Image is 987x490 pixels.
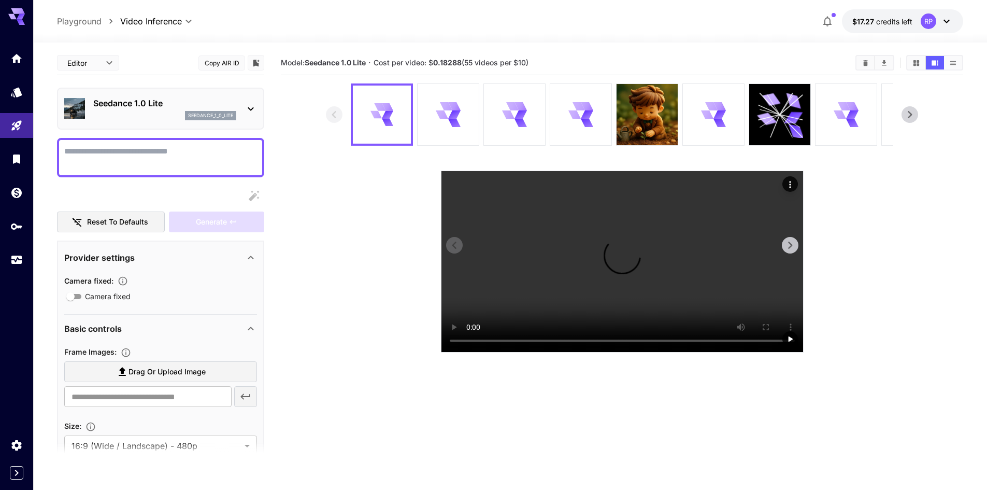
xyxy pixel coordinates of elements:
[876,17,912,26] span: credits left
[10,186,23,199] div: Wallet
[64,245,257,270] div: Provider settings
[64,323,122,335] p: Basic controls
[57,15,102,27] a: Playground
[926,56,944,69] button: Show videos in video view
[120,15,182,27] span: Video Inference
[198,55,245,71] button: Copy AIR ID
[782,331,798,347] div: Play video
[617,84,678,145] img: 1YO03wAAAAGSURBVAMA+xJYJljI33cAAAAASUVORK5CYII=
[117,347,135,358] button: Upload frame images.
[921,13,936,29] div: RP
[57,212,165,233] button: Reset to defaults
[64,276,113,285] span: Camera fixed :
[64,347,117,356] span: Frame Images :
[852,17,876,26] span: $17.27
[907,56,925,69] button: Show videos in grid view
[85,291,131,302] span: Camera fixed
[64,251,135,264] p: Provider settings
[875,56,893,69] button: Download All
[782,176,798,192] div: Actions
[57,15,120,27] nav: breadcrumb
[10,254,23,267] div: Usage
[251,57,261,69] button: Add to library
[855,55,894,71] div: Clear videosDownload All
[188,112,233,119] p: seedance_1_0_lite
[10,86,23,99] div: Models
[10,220,23,233] div: API Keys
[10,52,23,65] div: Home
[374,58,528,67] span: Cost per video: $ (55 videos per $10)
[10,152,23,165] div: Library
[128,366,206,379] span: Drag or upload image
[852,16,912,27] div: $17.27347
[64,93,257,124] div: Seedance 1.0 Liteseedance_1_0_lite
[433,58,462,67] b: 0.18288
[67,58,99,68] span: Editor
[944,56,962,69] button: Show videos in list view
[906,55,963,71] div: Show videos in grid viewShow videos in video viewShow videos in list view
[281,58,366,67] span: Model:
[71,440,240,452] span: 16:9 (Wide / Landscape) - 480p
[305,58,366,67] b: Seedance 1.0 Lite
[93,97,236,109] p: Seedance 1.0 Lite
[368,57,371,69] p: ·
[10,439,23,452] div: Settings
[856,56,875,69] button: Clear videos
[81,422,100,432] button: Adjust the dimensions of the generated image by specifying its width and height in pixels, or sel...
[842,9,963,33] button: $17.27347RP
[64,422,81,430] span: Size :
[10,466,23,480] button: Expand sidebar
[64,361,257,383] label: Drag or upload image
[64,316,257,341] div: Basic controls
[10,119,23,132] div: Playground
